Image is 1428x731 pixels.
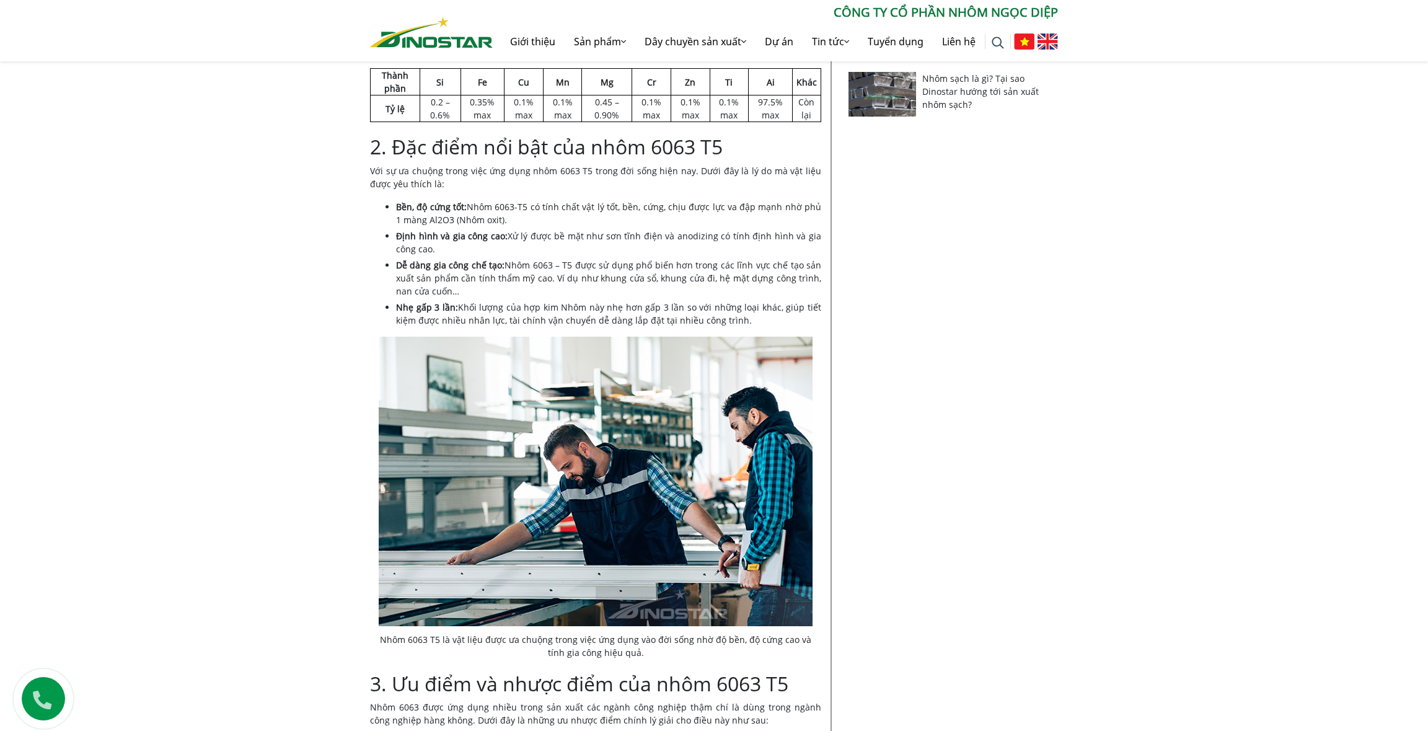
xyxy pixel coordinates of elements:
strong: Khác [796,76,817,88]
strong: Zn [685,76,695,88]
a: Giới thiệu [501,22,565,61]
figcaption: Nhôm 6063 T5 là vật liệu được ưa chuộng trong việc ứng dụng vào đời sống nhờ độ bền, độ cứng cao ... [379,633,813,659]
strong: Mn [556,76,570,88]
li: Khối lượng của hợp kim Nhôm này nhẹ hơn gấp 3 lần so với những loại khác, giúp tiết kiệm được nhi... [396,301,821,327]
li: Nhôm 6063 – T5 được sử dụng phổ biến hơn trong các lĩnh vực chế tạo sản xuất sản phẩm cần tính th... [396,259,821,298]
td: 0.45 – 0.90% [582,95,632,122]
a: Tuyển dụng [858,22,933,61]
strong: Nhẹ gấp 3 lần: [396,301,458,313]
p: Nhôm 6063 được ứng dụng nhiều trong sản xuất các ngành công nghiệp thậm chí là dùng trong ngành c... [370,701,821,727]
img: Nhôm Dinostar [370,17,493,48]
strong: Tỷ lệ [386,103,405,115]
td: 0.1% max [671,95,710,122]
td: 0.35% max [461,95,505,122]
strong: Cu [518,76,529,88]
img: search [992,37,1004,49]
a: Dự án [756,22,803,61]
td: 0.1% max [505,95,544,122]
h2: 3. Ưu điểm và nhược điểm của nhôm 6063 T5 [370,672,821,696]
td: 0.2 – 0.6% [420,95,461,122]
h2: 2. Đặc điểm nổi bật của nhôm 6063 T5 [370,135,821,159]
a: Liên hệ [933,22,985,61]
img: Tiếng Việt [1014,33,1034,50]
strong: Ti [725,76,733,88]
a: Sản phẩm [565,22,635,61]
td: 0.1% max [543,95,582,122]
strong: Dễ dàng gia công chế tạo: [396,259,505,271]
li: Xử lý được bề mặt như sơn tĩnh điện và anodizing có tính định hình và gia công cao. [396,229,821,255]
td: Còn lại [792,95,821,122]
strong: Định hình và gia công cao: [396,230,508,242]
li: Nhôm 6063-T5 có tính chất vật lý tốt, bền, cứng, chịu được lực va đập mạnh nhờ phủ 1 màng Al2O3 (... [396,200,821,226]
strong: Si [436,76,444,88]
strong: Thành phần [382,69,408,94]
strong: Ai [767,76,775,88]
p: Với sự ưa chuộng trong việc ứng dụng nhôm 6063 T5 trong đời sống hiện nay. Dưới đây là lý do mà v... [370,164,821,190]
a: Dây chuyền sản xuất [635,22,756,61]
strong: Fe [478,76,487,88]
a: Tin tức [803,22,858,61]
td: 0.1% max [632,95,671,122]
img: English [1038,33,1058,50]
p: CÔNG TY CỔ PHẦN NHÔM NGỌC DIỆP [493,3,1058,22]
strong: Mg [601,76,614,88]
td: 0.1% max [710,95,749,122]
img: Nhôm sạch là gì? Tại sao Dinostar hướng tới sản xuất nhôm sạch? [848,72,916,117]
td: 97.5% max [749,95,793,122]
a: Nhôm sạch là gì? Tại sao Dinostar hướng tới sản xuất nhôm sạch? [922,73,1039,110]
img: Nhôm 6063 T5 là vật liệu được ưa chuộng trong việc ứng dụng vào đời sống [379,337,813,626]
strong: Bền, độ cứng tốt: [396,201,467,213]
strong: Cr [647,76,656,88]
